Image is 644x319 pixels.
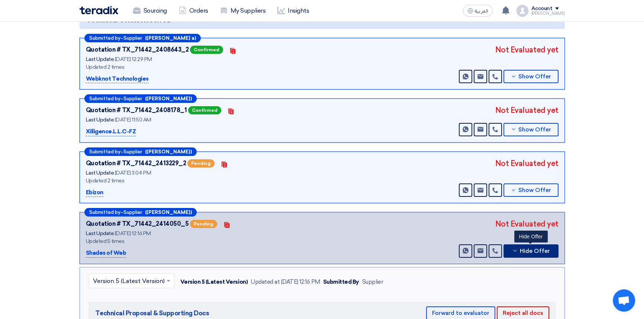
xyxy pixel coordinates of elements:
div: Updated 2 times [86,177,272,185]
span: Show Offer [518,74,551,79]
div: Submitted By [323,278,359,286]
b: ([PERSON_NAME]) [145,149,192,154]
span: Supplier [123,96,142,101]
button: Show Offer [503,70,558,83]
div: Not Evaluated yet [495,158,558,169]
span: Pending [187,159,215,167]
img: Teradix logo [80,6,118,14]
span: [DATE] 3:04 PM [115,170,151,176]
span: [DATE] 12:29 PM [115,56,152,62]
span: Hide Offer [520,248,550,254]
span: العربية [475,9,488,14]
span: Last Update [86,56,114,62]
span: Supplier [123,210,142,215]
div: Quotation # TX_71442_2414050_5 [86,219,189,228]
span: Submitted by [89,149,120,154]
div: Quotation # TX_71442_2408178_1 [86,106,187,115]
div: – [84,208,197,217]
div: Supplier [362,278,383,286]
div: Account [531,6,553,12]
div: – [84,147,197,156]
span: Pending [190,220,217,228]
div: Not Evaluated yet [495,105,558,116]
div: Open chat [613,289,635,312]
div: Quotation # TX_71442_2408643_2 [86,45,189,54]
button: Hide Offer [503,244,558,258]
span: Last Update [86,170,114,176]
a: My Suppliers [214,3,271,19]
span: Submitted by [89,96,120,101]
span: Last Update [86,117,114,123]
span: Supplier [123,149,142,154]
span: Confirmed [188,106,221,114]
span: Show Offer [518,127,551,133]
p: Shades of Web [86,249,126,258]
div: Version 5 (Latest Version) [180,278,248,286]
div: Updated 2 times [86,63,272,71]
span: Show Offer [518,188,551,193]
b: ([PERSON_NAME]) [145,96,192,101]
div: Updated 5 times [86,237,272,245]
div: Not Evaluated yet [495,44,558,55]
p: Xilligence.L.L.C-FZ [86,127,136,136]
button: Show Offer [503,123,558,136]
a: Sourcing [127,3,173,19]
button: Show Offer [503,183,558,197]
p: Ebizon [86,188,103,197]
span: Submitted by [89,36,120,40]
div: – [84,34,201,42]
span: Submitted by [89,210,120,215]
div: Updated at [DATE] 12:16 PM [251,278,320,286]
span: Supplier [123,36,142,40]
span: Last Update [86,230,114,237]
span: [DATE] 12:16 PM [115,230,151,237]
div: Quotation # TX_71442_2413229_2 [86,159,186,168]
span: [DATE] 11:50 AM [115,117,151,123]
img: profile_test.png [516,5,528,17]
b: ([PERSON_NAME] a) [145,36,196,40]
span: Confirmed [190,46,223,54]
div: Not Evaluated yet [495,218,558,230]
button: العربية [463,5,493,17]
span: Technical Proposal & Supporting Docs [95,309,209,318]
div: – [84,94,197,103]
p: Webknot Technologies [86,75,149,84]
div: [PERSON_NAME] [531,12,565,16]
a: Orders [173,3,214,19]
div: Hide Offer [514,231,548,242]
b: ([PERSON_NAME]) [145,210,192,215]
a: Insights [271,3,315,19]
